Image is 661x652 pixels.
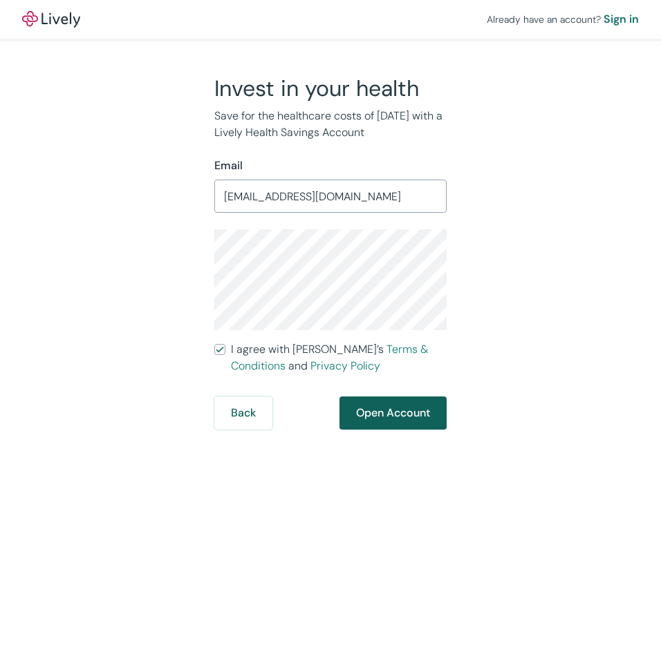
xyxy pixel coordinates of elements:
a: Sign in [604,11,639,28]
img: Lively [22,11,80,28]
p: Save for the healthcare costs of [DATE] with a Lively Health Savings Account [214,108,447,141]
a: Privacy Policy [310,358,380,373]
button: Open Account [339,396,447,430]
a: LivelyLively [22,11,80,28]
label: Email [214,157,243,174]
div: Already have an account? [487,11,639,28]
h2: Invest in your health [214,75,447,102]
button: Back [214,396,272,430]
span: I agree with [PERSON_NAME]’s and [231,341,447,374]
